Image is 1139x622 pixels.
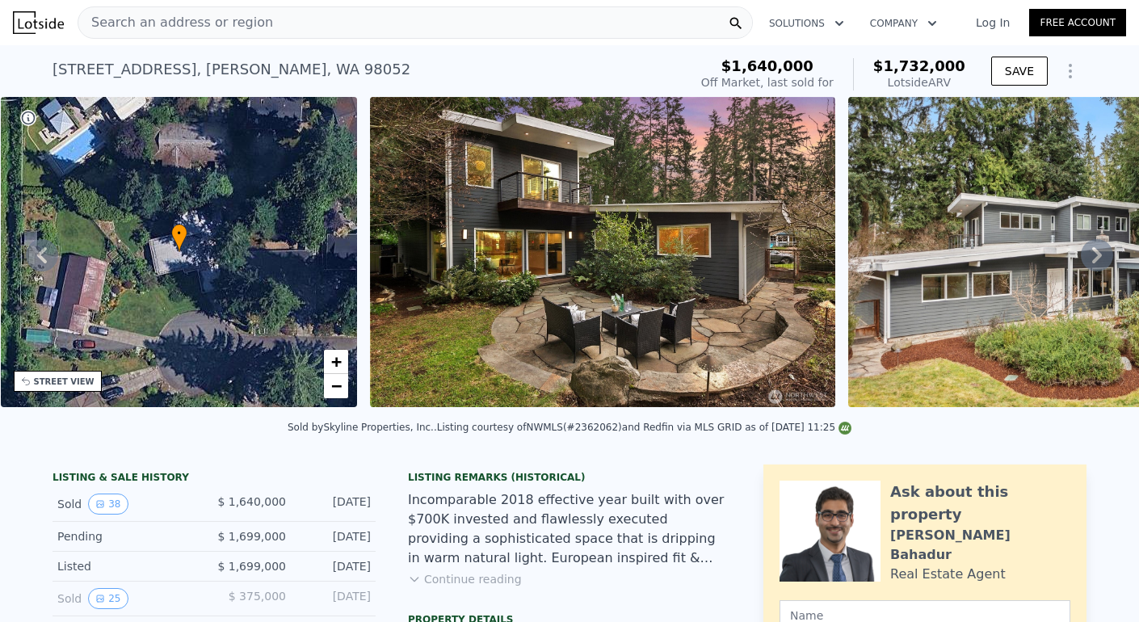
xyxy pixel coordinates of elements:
div: Lotside ARV [873,74,965,90]
img: Lotside [13,11,64,34]
div: Incomparable 2018 effective year built with over $700K invested and flawlessly executed providing... [408,490,731,568]
span: Search an address or region [78,13,273,32]
a: Free Account [1029,9,1126,36]
button: Continue reading [408,571,522,587]
span: − [331,376,342,396]
span: + [331,351,342,372]
div: Listing courtesy of NWMLS (#2362062) and Redfin via MLS GRID as of [DATE] 11:25 [437,422,851,433]
div: Ask about this property [890,481,1070,526]
div: Sold [57,494,201,515]
div: Real Estate Agent [890,565,1006,584]
div: Listed [57,558,201,574]
div: • [171,224,187,252]
span: $ 375,000 [229,590,286,603]
div: [DATE] [299,588,371,609]
div: [DATE] [299,494,371,515]
a: Zoom out [324,374,348,398]
img: Sale: 149614710 Parcel: 97542177 [370,97,835,407]
div: LISTING & SALE HISTORY [53,471,376,487]
div: Off Market, last sold for [701,74,834,90]
a: Log In [956,15,1029,31]
button: Show Options [1054,55,1086,87]
div: [DATE] [299,558,371,574]
a: Zoom in [324,350,348,374]
span: $ 1,699,000 [217,530,286,543]
span: • [171,226,187,241]
button: View historical data [88,494,128,515]
span: $ 1,640,000 [217,495,286,508]
div: STREET VIEW [34,376,95,388]
button: Solutions [756,9,857,38]
span: $1,732,000 [873,57,965,74]
div: [PERSON_NAME] Bahadur [890,526,1070,565]
span: $ 1,699,000 [217,560,286,573]
span: $1,640,000 [721,57,813,74]
div: Pending [57,528,201,544]
div: [STREET_ADDRESS] , [PERSON_NAME] , WA 98052 [53,58,410,81]
div: Sold [57,588,201,609]
div: Listing Remarks (Historical) [408,471,731,484]
div: [DATE] [299,528,371,544]
img: NWMLS Logo [838,422,851,435]
div: Sold by Skyline Properties, Inc. . [288,422,437,433]
button: Company [857,9,950,38]
button: SAVE [991,57,1048,86]
button: View historical data [88,588,128,609]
